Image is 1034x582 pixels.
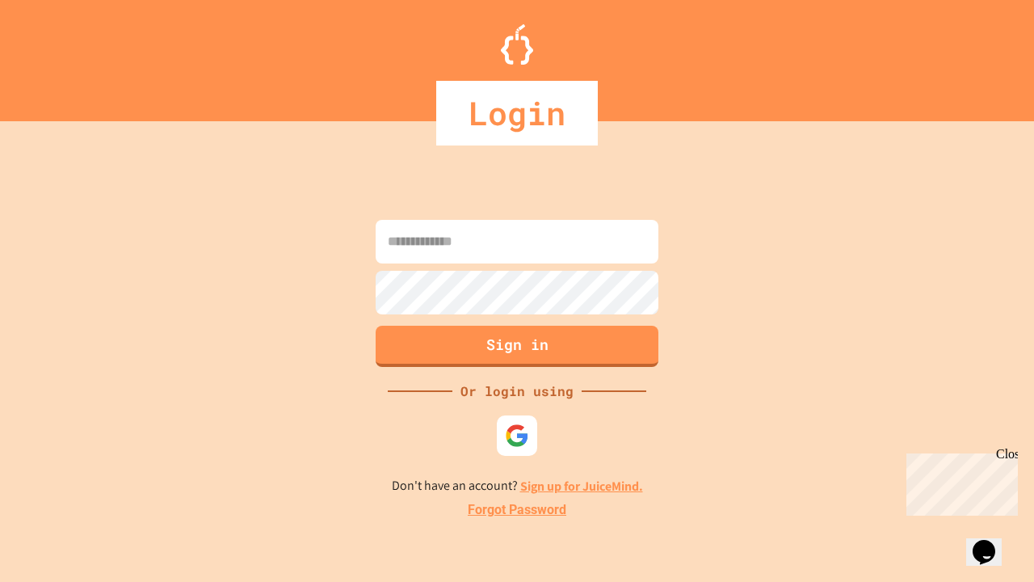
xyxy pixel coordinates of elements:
div: Login [436,81,598,145]
img: Logo.svg [501,24,533,65]
p: Don't have an account? [392,476,643,496]
div: Chat with us now!Close [6,6,111,103]
a: Forgot Password [468,500,566,520]
img: google-icon.svg [505,424,529,448]
iframe: chat widget [966,517,1018,566]
div: Or login using [452,382,582,401]
iframe: chat widget [900,447,1018,516]
button: Sign in [376,326,658,367]
a: Sign up for JuiceMind. [520,478,643,495]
